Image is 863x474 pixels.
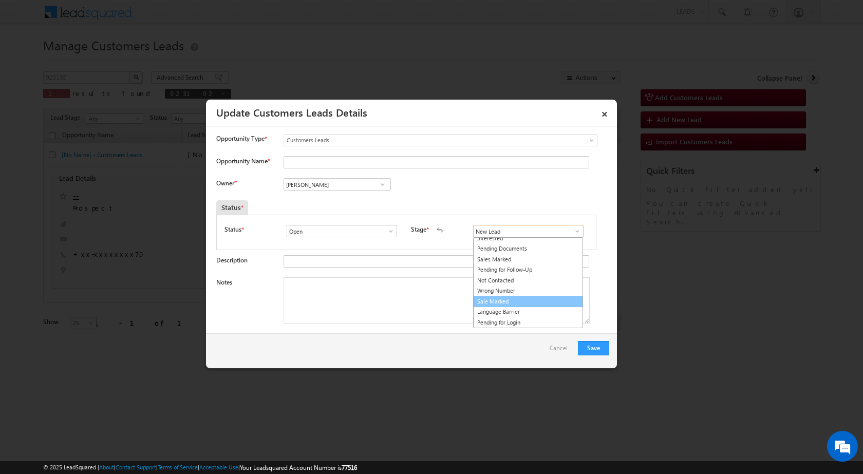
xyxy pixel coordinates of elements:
[284,136,555,145] span: Customers Leads
[474,233,583,244] a: Interested
[43,463,357,472] span: © 2025 LeadSquared | | | | |
[216,157,270,165] label: Opportunity Name
[216,256,248,264] label: Description
[474,286,583,296] a: Wrong Number
[382,226,395,236] a: Show All Items
[550,341,573,361] a: Cancel
[216,179,236,187] label: Owner
[224,225,241,234] label: Status
[473,225,584,237] input: Type to Search
[168,5,193,30] div: Minimize live chat window
[287,225,397,237] input: Type to Search
[284,178,391,191] input: Type to Search
[474,243,583,254] a: Pending Documents
[411,225,426,234] label: Stage
[342,464,357,471] span: 77516
[474,307,583,317] a: Language Barrier
[578,341,609,355] button: Save
[284,134,597,146] a: Customers Leads
[596,103,613,121] a: ×
[216,134,265,143] span: Opportunity Type
[13,95,187,308] textarea: Type your message and hit 'Enter'
[199,464,238,470] a: Acceptable Use
[376,179,389,189] a: Show All Items
[216,278,232,286] label: Notes
[158,464,198,470] a: Terms of Service
[474,275,583,286] a: Not Contacted
[216,200,248,215] div: Status
[116,464,156,470] a: Contact Support
[99,464,114,470] a: About
[17,54,43,67] img: d_60004797649_company_0_60004797649
[568,226,581,236] a: Show All Items
[473,296,583,308] a: Sale Marked
[53,54,173,67] div: Chat with us now
[474,317,583,328] a: Pending for Login
[216,105,367,119] a: Update Customers Leads Details
[140,316,186,330] em: Start Chat
[240,464,357,471] span: Your Leadsquared Account Number is
[474,254,583,265] a: Sales Marked
[474,264,583,275] a: Pending for Follow-Up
